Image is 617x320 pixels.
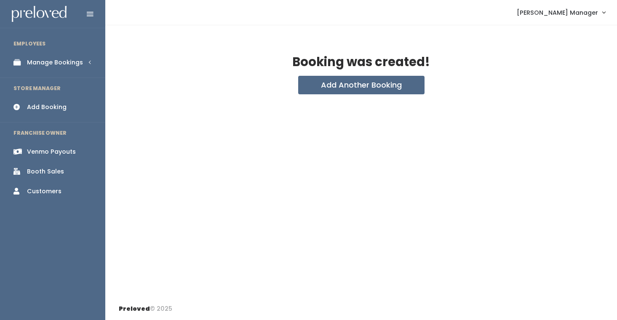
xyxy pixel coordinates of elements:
[27,58,83,67] div: Manage Bookings
[27,187,61,196] div: Customers
[119,298,172,313] div: © 2025
[27,147,76,156] div: Venmo Payouts
[12,6,67,22] img: preloved logo
[517,8,598,17] span: [PERSON_NAME] Manager
[27,167,64,176] div: Booth Sales
[292,56,430,69] h2: Booking was created!
[119,304,150,313] span: Preloved
[27,103,67,112] div: Add Booking
[508,3,614,21] a: [PERSON_NAME] Manager
[298,76,425,94] button: Add Another Booking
